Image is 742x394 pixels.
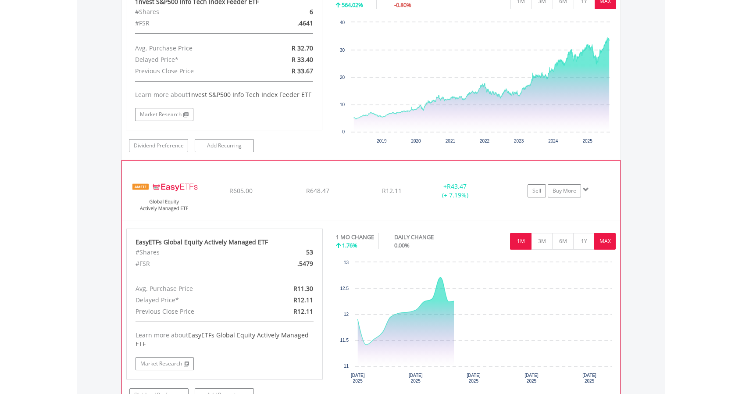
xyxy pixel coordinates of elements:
[594,233,616,250] button: MAX
[343,260,349,265] text: 13
[548,139,558,143] text: 2024
[480,139,490,143] text: 2022
[256,247,320,258] div: 53
[514,139,524,143] text: 2023
[195,139,254,152] a: Add Recurring
[340,20,345,25] text: 40
[129,306,256,317] div: Previous Close Price
[552,233,574,250] button: 6M
[188,90,311,99] span: 1nvest S&P500 Info Tech Index Feeder ETF
[377,139,387,143] text: 2019
[292,44,313,52] span: R 32.70
[524,373,539,383] text: [DATE] 2025
[342,241,357,249] span: 1.76%
[336,258,616,390] svg: Interactive chart
[306,186,329,195] span: R648.47
[409,373,423,383] text: [DATE] 2025
[394,233,464,241] div: DAILY CHANGE
[394,241,410,249] span: 0.00%
[136,331,314,348] div: Learn more about
[336,233,374,241] div: 1 MO CHANGE
[293,307,313,315] span: R12.11
[129,139,188,152] a: Dividend Preference
[229,186,253,195] span: R605.00
[293,284,313,293] span: R11.30
[128,65,256,77] div: Previous Close Price
[256,258,320,269] div: .5479
[446,139,456,143] text: 2021
[292,55,313,64] span: R 33.40
[342,1,363,9] span: 564.02%
[340,102,345,107] text: 10
[129,258,256,269] div: #FSR
[350,373,364,383] text: [DATE] 2025
[126,172,202,218] img: EQU.ZA.EASYGE.png
[340,338,349,343] text: 11.5
[128,43,256,54] div: Avg. Purchase Price
[128,54,256,65] div: Delayed Price*
[135,90,313,99] div: Learn more about
[394,1,411,9] span: -0.80%
[573,233,595,250] button: 1Y
[292,67,313,75] span: R 33.67
[447,182,467,190] span: R43.47
[256,6,320,18] div: 6
[343,364,349,369] text: 11
[336,258,616,390] div: Chart. Highcharts interactive chart.
[340,286,349,291] text: 12.5
[340,48,345,53] text: 30
[411,139,421,143] text: 2020
[335,18,616,150] div: Chart. Highcharts interactive chart.
[531,233,553,250] button: 3M
[510,233,532,250] button: 1M
[128,6,256,18] div: #Shares
[135,108,193,121] a: Market Research
[129,247,256,258] div: #Shares
[467,373,481,383] text: [DATE] 2025
[342,129,345,134] text: 0
[335,18,616,150] svg: Interactive chart
[293,296,313,304] span: R12.11
[528,184,546,197] a: Sell
[136,331,309,348] span: EasyETFs Global Equity Actively Managed ETF
[256,18,320,29] div: .4641
[129,283,256,294] div: Avg. Purchase Price
[136,357,194,370] a: Market Research
[129,294,256,306] div: Delayed Price*
[343,312,349,317] text: 12
[422,182,488,200] div: + (+ 7.19%)
[583,139,593,143] text: 2025
[382,186,402,195] span: R12.11
[548,184,581,197] a: Buy More
[128,18,256,29] div: #FSR
[582,373,596,383] text: [DATE] 2025
[340,75,345,80] text: 20
[136,238,314,247] div: EasyETFs Global Equity Actively Managed ETF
